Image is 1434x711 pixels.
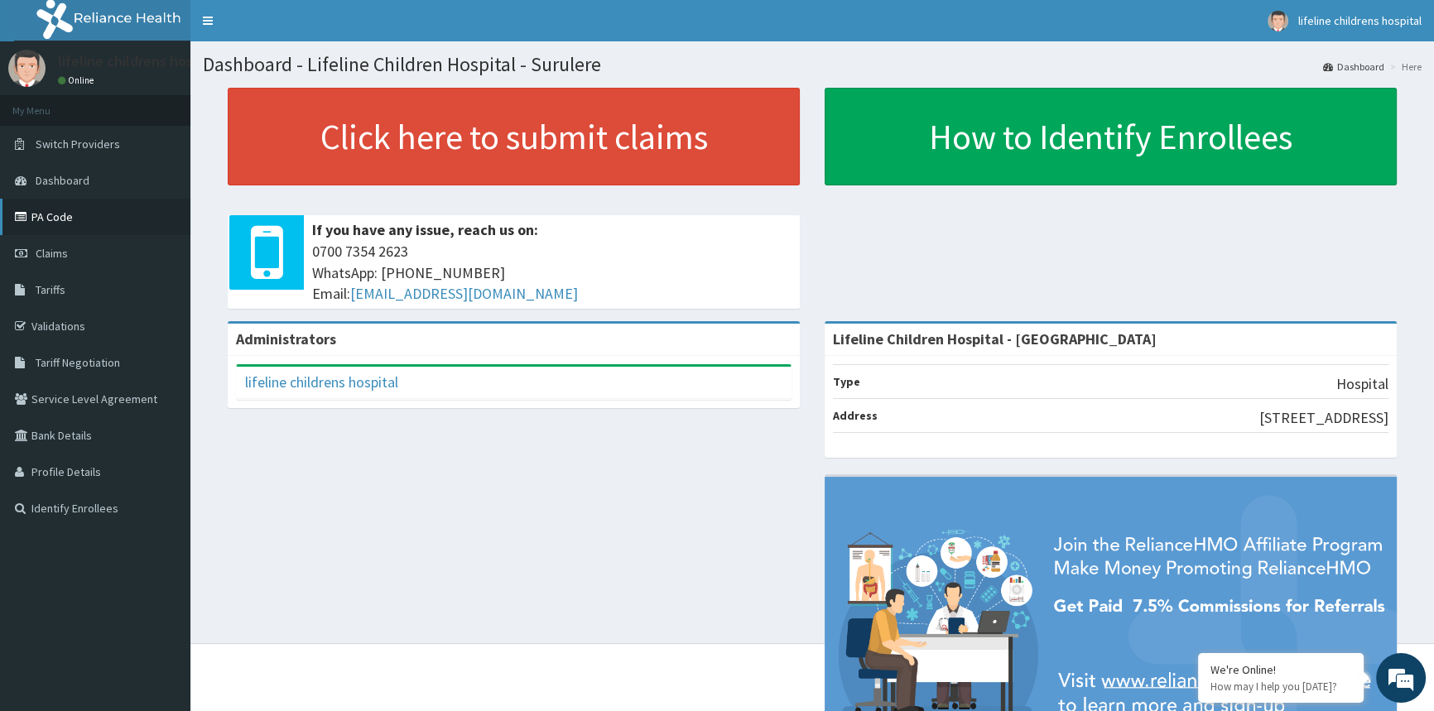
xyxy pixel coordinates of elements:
[58,74,98,86] a: Online
[36,246,68,261] span: Claims
[833,408,878,423] b: Address
[1386,60,1422,74] li: Here
[36,355,120,370] span: Tariff Negotiation
[8,50,46,87] img: User Image
[1336,373,1388,395] p: Hospital
[1298,13,1422,28] span: lifeline childrens hospital
[1259,407,1388,429] p: [STREET_ADDRESS]
[36,137,120,151] span: Switch Providers
[36,173,89,188] span: Dashboard
[1210,662,1351,677] div: We're Online!
[58,54,223,69] p: lifeline childrens hospital
[203,54,1422,75] h1: Dashboard - Lifeline Children Hospital - Surulere
[1210,680,1351,694] p: How may I help you today?
[1323,60,1384,74] a: Dashboard
[1268,11,1288,31] img: User Image
[350,284,578,303] a: [EMAIL_ADDRESS][DOMAIN_NAME]
[36,282,65,297] span: Tariffs
[312,241,792,305] span: 0700 7354 2623 WhatsApp: [PHONE_NUMBER] Email:
[228,88,800,185] a: Click here to submit claims
[236,329,336,348] b: Administrators
[833,329,1157,348] strong: Lifeline Children Hospital - [GEOGRAPHIC_DATA]
[312,220,538,239] b: If you have any issue, reach us on:
[833,374,860,389] b: Type
[825,88,1397,185] a: How to Identify Enrollees
[245,372,398,392] a: lifeline childrens hospital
